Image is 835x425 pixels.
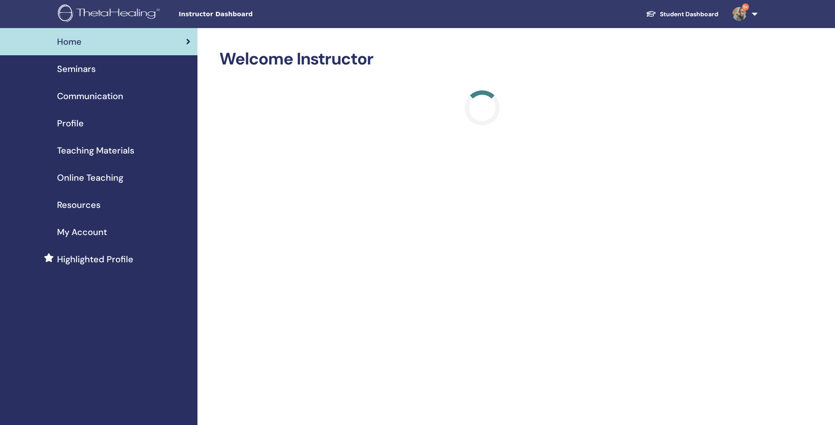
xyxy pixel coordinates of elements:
[57,225,107,239] span: My Account
[179,10,310,19] span: Instructor Dashboard
[660,10,718,18] font: Student Dashboard
[742,4,749,11] span: 9+
[57,62,96,75] span: Seminars
[57,117,84,130] span: Profile
[58,4,163,24] img: logo.png
[219,49,745,69] h2: Welcome Instructor
[646,10,656,18] img: graduation-cap-white.svg
[57,253,133,266] span: Highlighted Profile
[57,35,82,48] span: Home
[639,6,725,22] a: Student Dashboard
[57,144,134,157] span: Teaching Materials
[732,7,746,21] img: default.jpg
[57,171,123,184] span: Online Teaching
[57,89,123,103] span: Communication
[57,198,100,211] span: Resources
